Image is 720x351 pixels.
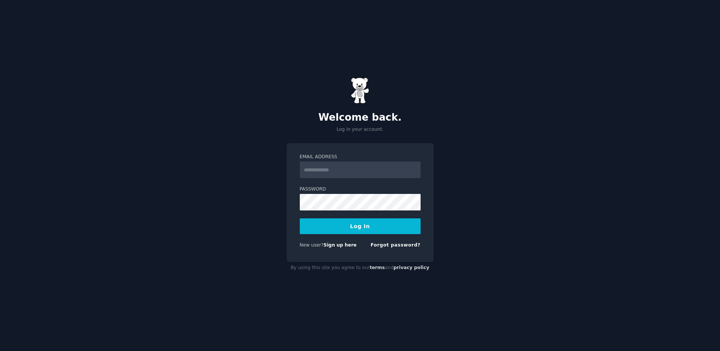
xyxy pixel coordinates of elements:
div: By using this site you agree to our and [287,262,434,274]
span: New user? [300,242,324,248]
img: Gummy Bear [351,77,370,104]
a: Forgot password? [371,242,421,248]
label: Password [300,186,421,193]
a: Sign up here [323,242,356,248]
p: Log in your account. [287,126,434,133]
h2: Welcome back. [287,112,434,124]
button: Log In [300,218,421,234]
a: privacy policy [394,265,430,270]
a: terms [370,265,385,270]
label: Email Address [300,154,421,160]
